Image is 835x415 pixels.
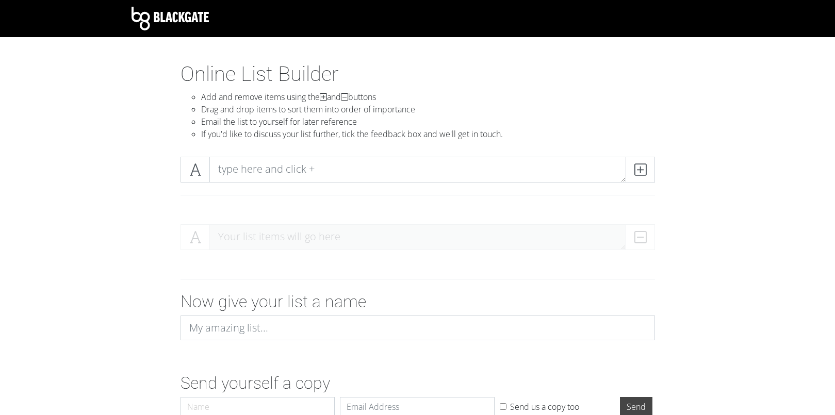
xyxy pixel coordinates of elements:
h1: Online List Builder [181,62,655,87]
li: Drag and drop items to sort them into order of importance [201,103,655,115]
input: My amazing list... [181,316,655,340]
li: If you'd like to discuss your list further, tick the feedback box and we'll get in touch. [201,128,655,140]
li: Add and remove items using the and buttons [201,91,655,103]
img: Blackgate [132,7,209,30]
h2: Send yourself a copy [181,373,655,393]
label: Send us a copy too [510,401,579,413]
li: Email the list to yourself for later reference [201,115,655,128]
h2: Now give your list a name [181,292,655,311]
